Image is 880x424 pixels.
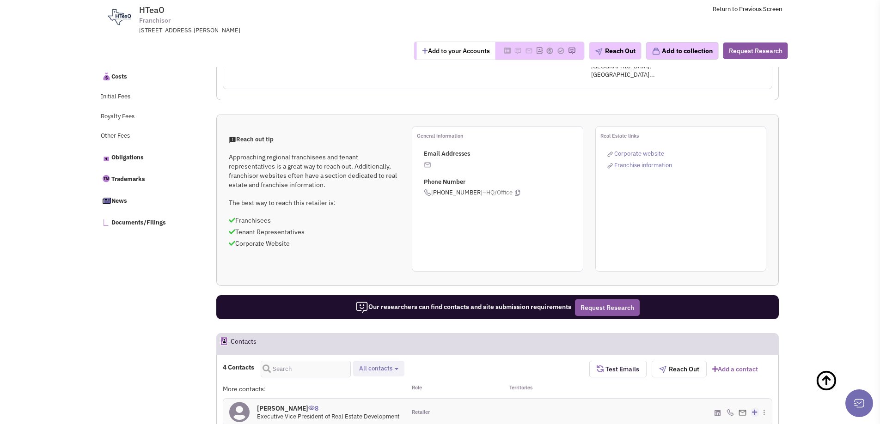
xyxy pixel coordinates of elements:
a: Franchise information [607,161,672,169]
img: icon-phone.png [424,189,431,196]
h4: [PERSON_NAME] [257,404,400,412]
a: Initial Fees [96,88,197,106]
img: Please add to your accounts [526,47,533,55]
img: reachlinkicon.png [607,151,613,157]
img: icon-collection-lavender.png [652,47,660,55]
span: All contacts [359,364,392,372]
a: Documents/Filings [96,212,197,232]
img: icon-UserInteraction.png [308,406,315,410]
span: 8 [308,397,318,412]
p: Corporate Website [229,239,400,248]
a: Obligations [96,147,197,167]
button: Reach Out [589,42,642,60]
button: Add to your Accounts [417,42,495,60]
a: Return to Previous Screen [713,5,782,13]
img: Please add to your accounts [568,47,576,55]
span: Reach out tip [229,135,274,143]
a: Back To Top [815,360,862,420]
span: Franchise information [614,161,672,169]
img: plane.png [595,48,603,55]
img: Please add to your accounts [514,47,522,55]
img: Email%20Icon.png [739,410,746,416]
span: Franchisor [139,16,171,25]
img: plane.png [659,366,666,373]
span: –HQ/Office [483,188,513,197]
a: Corporate website [607,150,664,157]
p: Franchisees [229,216,400,225]
p: The best way to reach this retailer is: [229,198,400,207]
p: Real Estate links [600,131,766,140]
span: HTeaO [139,5,165,15]
div: More contacts: [223,384,406,394]
img: reachlinkicon.png [607,163,613,169]
span: Retailer [412,409,430,416]
span: Executive Vice President of Real Estate Development [257,412,400,420]
p: Approaching regional franchisees and tenant representatives is a great way to reach out. Addition... [229,152,400,189]
span: Our researchers can find contacts and site submission requirements [355,303,571,311]
button: All contacts [356,364,401,374]
span: Corporate website [614,150,664,157]
img: Please add to your accounts [557,47,565,55]
div: [STREET_ADDRESS][PERSON_NAME] [139,26,380,35]
img: Please add to your accounts [546,47,554,55]
div: Territories [497,384,589,394]
button: Add to collection [646,42,719,60]
a: Trademarks [96,169,197,188]
button: Request Research [723,42,788,59]
span: Test Emails [604,365,639,373]
a: Royalty Fees [96,108,197,126]
span: [PHONE_NUMBER] [424,188,582,197]
a: Add a contact [712,364,758,374]
input: Search [261,361,351,377]
a: Costs [96,67,197,86]
button: Test Emails [589,361,647,377]
button: Request Research [575,299,640,316]
img: icon-email-active-16.png [424,161,431,169]
h2: Contacts [231,333,257,354]
p: Email Addresses [424,150,582,158]
img: icon-researcher-20.png [355,301,368,314]
h4: 4 Contacts [223,363,254,371]
p: General information [417,131,582,140]
div: Role [406,384,497,394]
p: Tenant Representatives [229,227,400,236]
a: Other Fees [96,127,197,145]
button: Reach Out [652,361,707,377]
p: Phone Number [424,178,582,187]
a: News [96,191,197,210]
img: icon-phone.png [727,409,734,416]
